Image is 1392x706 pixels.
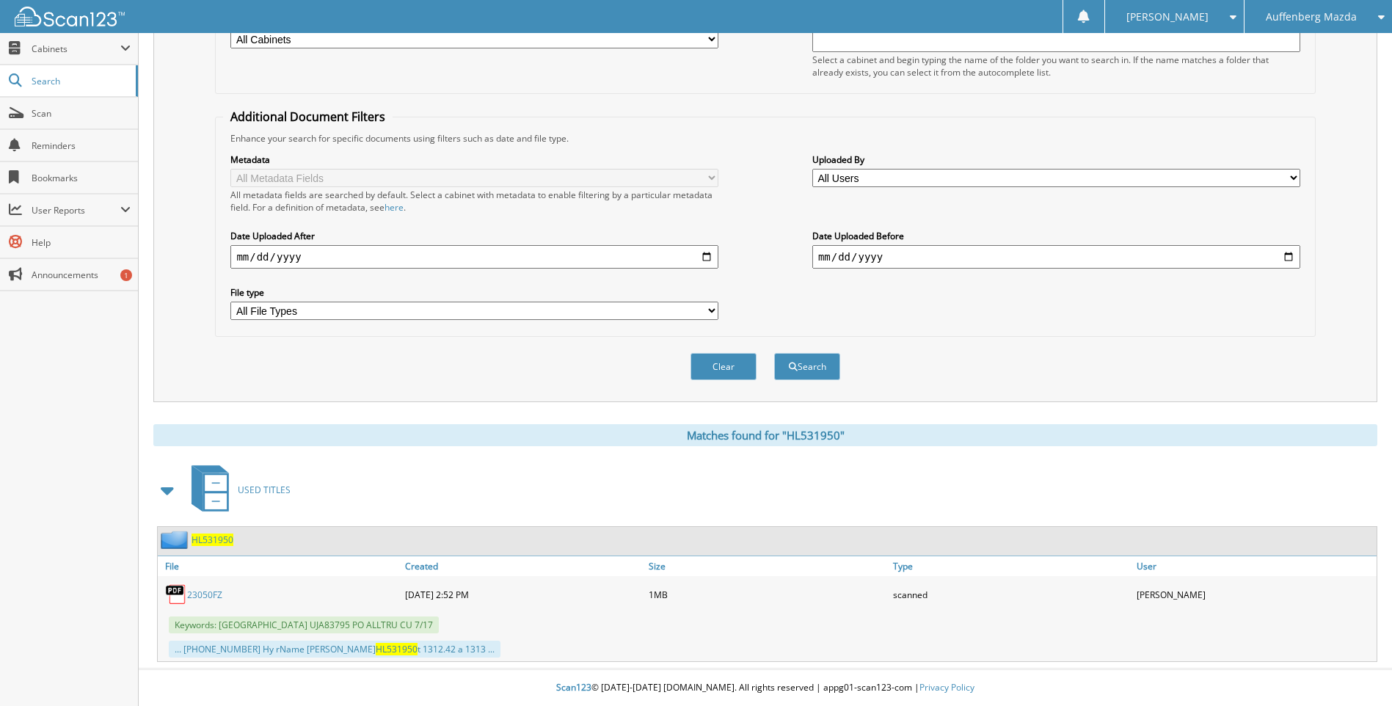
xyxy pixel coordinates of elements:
[556,681,591,694] span: Scan123
[192,534,233,546] a: HL531950
[32,172,131,184] span: Bookmarks
[165,583,187,605] img: PDF.png
[401,556,645,576] a: Created
[169,616,439,633] span: Keywords: [GEOGRAPHIC_DATA] UJA83795 PO ALLTRU CU 7/17
[139,670,1392,706] div: © [DATE]-[DATE] [DOMAIN_NAME]. All rights reserved | appg01-scan123-com |
[32,107,131,120] span: Scan
[812,230,1300,242] label: Date Uploaded Before
[1133,556,1377,576] a: User
[230,230,718,242] label: Date Uploaded After
[32,75,128,87] span: Search
[238,484,291,496] span: USED TITLES
[774,353,840,380] button: Search
[812,54,1300,79] div: Select a cabinet and begin typing the name of the folder you want to search in. If the name match...
[223,132,1307,145] div: Enhance your search for specific documents using filters such as date and file type.
[169,641,500,658] div: ... [PHONE_NUMBER] Hy rName [PERSON_NAME] t 1312.42 a 1313 ...
[120,269,132,281] div: 1
[812,153,1300,166] label: Uploaded By
[32,139,131,152] span: Reminders
[812,245,1300,269] input: end
[187,589,222,601] a: 23050FZ
[1133,580,1377,609] div: [PERSON_NAME]
[401,580,645,609] div: [DATE] 2:52 PM
[183,461,291,519] a: USED TITLES
[376,643,418,655] span: HL531950
[889,556,1133,576] a: Type
[1266,12,1357,21] span: Auffenberg Mazda
[230,153,718,166] label: Metadata
[15,7,125,26] img: scan123-logo-white.svg
[230,245,718,269] input: start
[230,286,718,299] label: File type
[153,424,1377,446] div: Matches found for "HL531950"
[1126,12,1209,21] span: [PERSON_NAME]
[32,43,120,55] span: Cabinets
[158,556,401,576] a: File
[889,580,1133,609] div: scanned
[645,580,889,609] div: 1MB
[161,531,192,549] img: folder2.png
[32,269,131,281] span: Announcements
[223,109,393,125] legend: Additional Document Filters
[32,204,120,216] span: User Reports
[32,236,131,249] span: Help
[385,201,404,214] a: here
[645,556,889,576] a: Size
[690,353,757,380] button: Clear
[919,681,974,694] a: Privacy Policy
[230,189,718,214] div: All metadata fields are searched by default. Select a cabinet with metadata to enable filtering b...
